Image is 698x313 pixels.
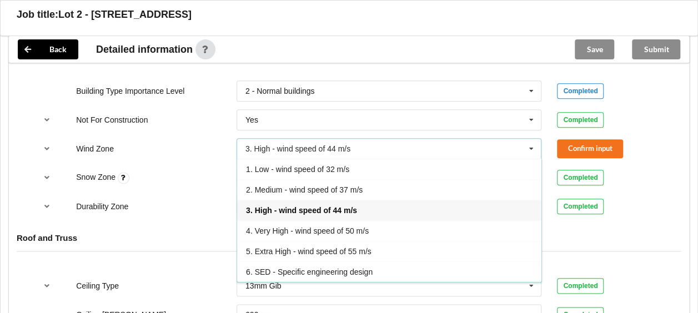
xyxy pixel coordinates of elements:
div: Completed [557,170,604,185]
h3: Lot 2 - [STREET_ADDRESS] [58,8,192,21]
span: 5. Extra High - wind speed of 55 m/s [246,247,371,256]
div: Completed [557,199,604,214]
span: 4. Very High - wind speed of 50 m/s [246,226,369,235]
div: Completed [557,83,604,99]
button: reference-toggle [36,110,58,130]
button: Back [18,39,78,59]
label: Not For Construction [76,115,148,124]
label: Ceiling Type [76,281,119,290]
div: Completed [557,112,604,128]
button: reference-toggle [36,168,58,188]
div: Completed [557,278,604,294]
span: 2. Medium - wind speed of 37 m/s [246,185,363,194]
div: 13mm Gib [245,282,282,290]
span: 3. High - wind speed of 44 m/s [246,206,357,215]
label: Snow Zone [76,173,118,181]
h3: Job title: [17,8,58,21]
span: 6. SED - Specific engineering design [246,267,373,276]
label: Durability Zone [76,202,128,211]
button: reference-toggle [36,139,58,159]
button: reference-toggle [36,276,58,296]
h4: Roof and Truss [17,233,681,243]
span: Detailed information [96,44,193,54]
label: Building Type Importance Level [76,87,184,95]
button: Confirm input [557,139,623,158]
label: Wind Zone [76,144,114,153]
button: reference-toggle [36,196,58,216]
div: Yes [245,116,258,124]
div: 2 - Normal buildings [245,87,315,95]
span: 1. Low - wind speed of 32 m/s [246,165,349,174]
